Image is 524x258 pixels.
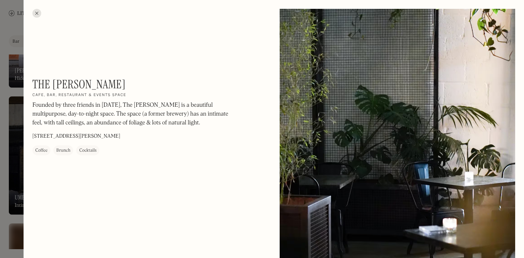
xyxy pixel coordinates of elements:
[79,147,96,155] div: Cocktails
[32,133,120,141] p: [STREET_ADDRESS][PERSON_NAME]
[56,147,70,155] div: Brunch
[32,101,231,128] p: Founded by three friends in [DATE], The [PERSON_NAME] is a beautiful multipurpose, day-to-night s...
[32,77,125,91] h1: The [PERSON_NAME]
[35,147,47,155] div: Coffee
[32,93,126,98] h2: Cafe, bar, restaurant & events space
